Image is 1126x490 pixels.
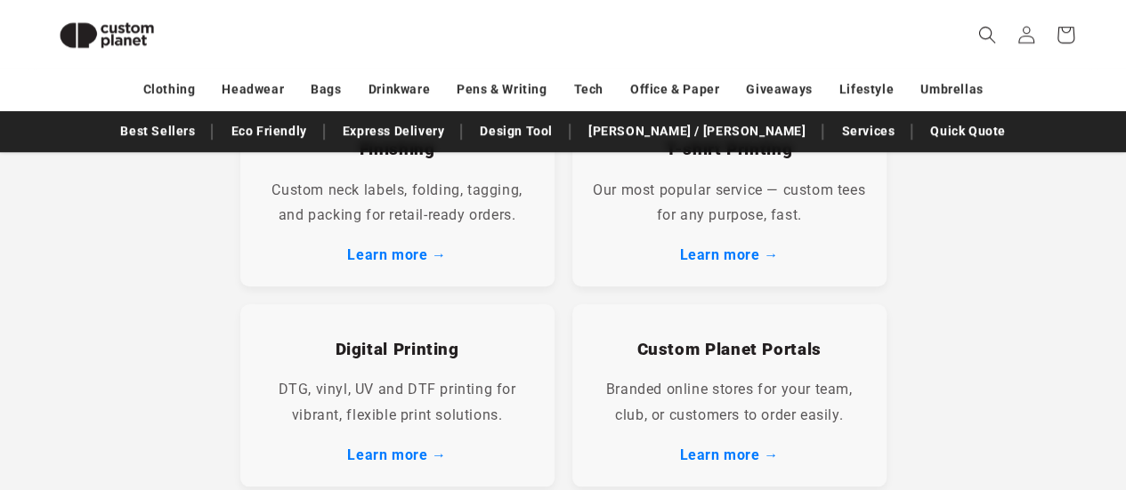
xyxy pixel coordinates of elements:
[311,74,341,105] a: Bags
[222,74,284,105] a: Headwear
[222,116,315,147] a: Eco Friendly
[45,7,169,63] img: Custom Planet
[590,339,869,360] h3: Custom Planet Portals
[471,116,562,147] a: Design Tool
[746,74,812,105] a: Giveaways
[590,377,869,429] p: Branded online stores for your team, club, or customers to order easily.
[258,377,537,429] p: DTG, vinyl, UV and DTF printing for vibrant, flexible print solutions.
[679,246,778,263] a: Learn more →
[832,116,903,147] a: Services
[334,116,454,147] a: Express Delivery
[920,74,983,105] a: Umbrellas
[111,116,204,147] a: Best Sellers
[630,74,719,105] a: Office & Paper
[573,74,603,105] a: Tech
[143,74,196,105] a: Clothing
[968,15,1007,54] summary: Search
[258,339,537,360] h3: Digital Printing
[258,178,537,229] p: Custom neck labels, folding, tagging, and packing for retail-ready orders.
[921,116,1015,147] a: Quick Quote
[347,246,446,263] a: Learn more →
[1037,405,1126,490] iframe: Chat Widget
[679,446,778,463] a: Learn more →
[839,74,894,105] a: Lifestyle
[347,446,446,463] a: Learn more →
[369,74,430,105] a: Drinkware
[590,178,869,229] p: Our most popular service — custom tees for any purpose, fast.
[457,74,547,105] a: Pens & Writing
[579,116,814,147] a: [PERSON_NAME] / [PERSON_NAME]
